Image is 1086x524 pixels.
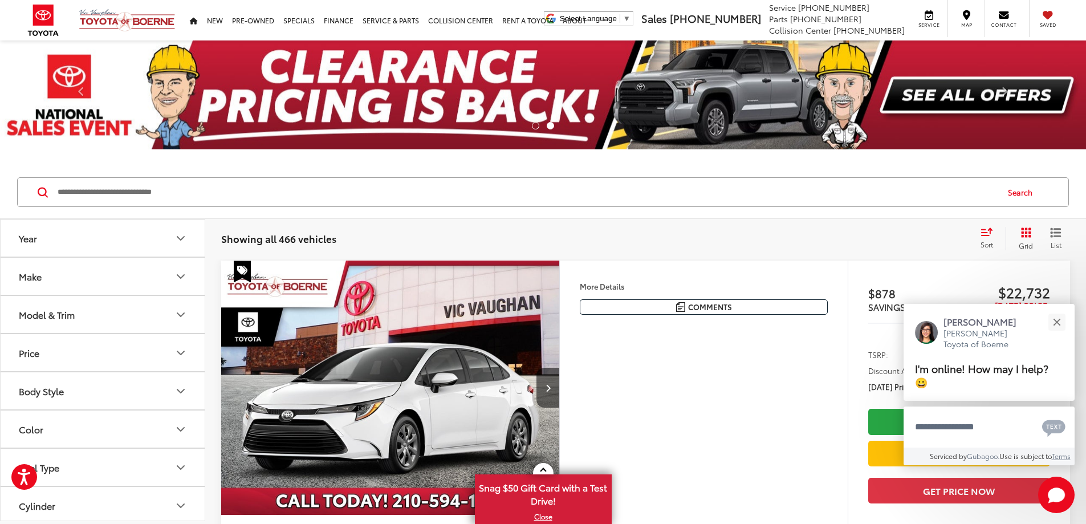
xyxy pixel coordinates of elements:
textarea: Type your message [904,407,1075,448]
span: Discount Amount: [868,365,932,376]
div: Body Style [19,385,64,396]
p: [PERSON_NAME] [943,315,1028,328]
svg: Start Chat [1038,477,1075,513]
h4: More Details [580,282,828,290]
span: [PHONE_NUMBER] [790,13,861,25]
div: Model & Trim [19,309,75,320]
button: MakeMake [1,258,206,295]
span: Grid [1019,241,1033,250]
div: Close[PERSON_NAME][PERSON_NAME] Toyota of BoerneI'm online! How may I help? 😀Type your messageCha... [904,304,1075,465]
div: Fuel Type [19,462,59,473]
button: CylinderCylinder [1,487,206,524]
div: Color [174,423,188,436]
button: Body StyleBody Style [1,372,206,409]
span: SAVINGS [868,300,905,313]
span: Showing all 466 vehicles [221,231,336,245]
div: Cylinder [19,500,55,511]
span: [DATE] Price: [995,299,1050,312]
a: Terms [1052,451,1071,461]
span: [PHONE_NUMBER] [670,11,761,26]
div: Model & Trim [174,308,188,322]
div: Price [174,346,188,360]
span: Sort [981,239,993,249]
button: Model & TrimModel & Trim [1,296,206,333]
span: Sales [641,11,667,26]
button: Fuel TypeFuel Type [1,449,206,486]
button: YearYear [1,220,206,257]
button: Comments [580,299,828,315]
button: Grid View [1006,227,1042,250]
button: Next image [536,368,559,408]
div: Year [19,233,37,243]
button: Search [997,178,1049,206]
div: Year [174,231,188,245]
svg: Text [1042,419,1065,437]
div: Make [174,270,188,283]
div: Cylinder [174,499,188,513]
a: Select Language​ [560,14,631,23]
button: PricePrice [1,334,206,371]
a: 2025 Toyota Corolla LE2025 Toyota Corolla LE2025 Toyota Corolla LE2025 Toyota Corolla LE [221,261,560,515]
div: Body Style [174,384,188,398]
img: 2025 Toyota Corolla LE [221,261,560,515]
a: Gubagoo. [967,451,999,461]
button: Close [1044,310,1069,334]
div: Fuel Type [174,461,188,474]
img: Vic Vaughan Toyota of Boerne [79,9,176,32]
input: Search by Make, Model, or Keyword [56,178,997,206]
span: List [1050,240,1061,250]
a: Value Your Trade [868,441,1050,466]
span: Serviced by [930,451,967,461]
span: [DATE] Price: [868,381,914,392]
span: Parts [769,13,788,25]
button: Select sort value [975,227,1006,250]
span: Snag $50 Gift Card with a Test Drive! [476,476,611,510]
span: Collision Center [769,25,831,36]
a: Check Availability [868,409,1050,434]
div: Color [19,424,43,434]
button: Chat with SMS [1039,414,1069,440]
span: $878 [868,285,959,302]
span: Special [234,261,251,282]
span: Service [769,2,796,13]
button: Get Price Now [868,478,1050,503]
span: Map [954,21,979,29]
span: Use is subject to [999,451,1052,461]
span: ▼ [623,14,631,23]
div: 2025 Toyota Corolla LE 0 [221,261,560,515]
span: Select Language [560,14,617,23]
span: Service [916,21,942,29]
span: TSRP: [868,349,888,360]
span: I'm online! How may I help? 😀 [915,360,1048,389]
span: [PHONE_NUMBER] [833,25,905,36]
div: Make [19,271,42,282]
span: $22,732 [959,283,1050,300]
span: Contact [991,21,1016,29]
p: [PERSON_NAME] Toyota of Boerne [943,328,1028,350]
button: ColorColor [1,411,206,448]
button: Toggle Chat Window [1038,477,1075,513]
span: [PHONE_NUMBER] [798,2,869,13]
div: Price [19,347,39,358]
button: List View [1042,227,1070,250]
span: Saved [1035,21,1060,29]
img: Comments [676,302,685,312]
span: Comments [688,302,732,312]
